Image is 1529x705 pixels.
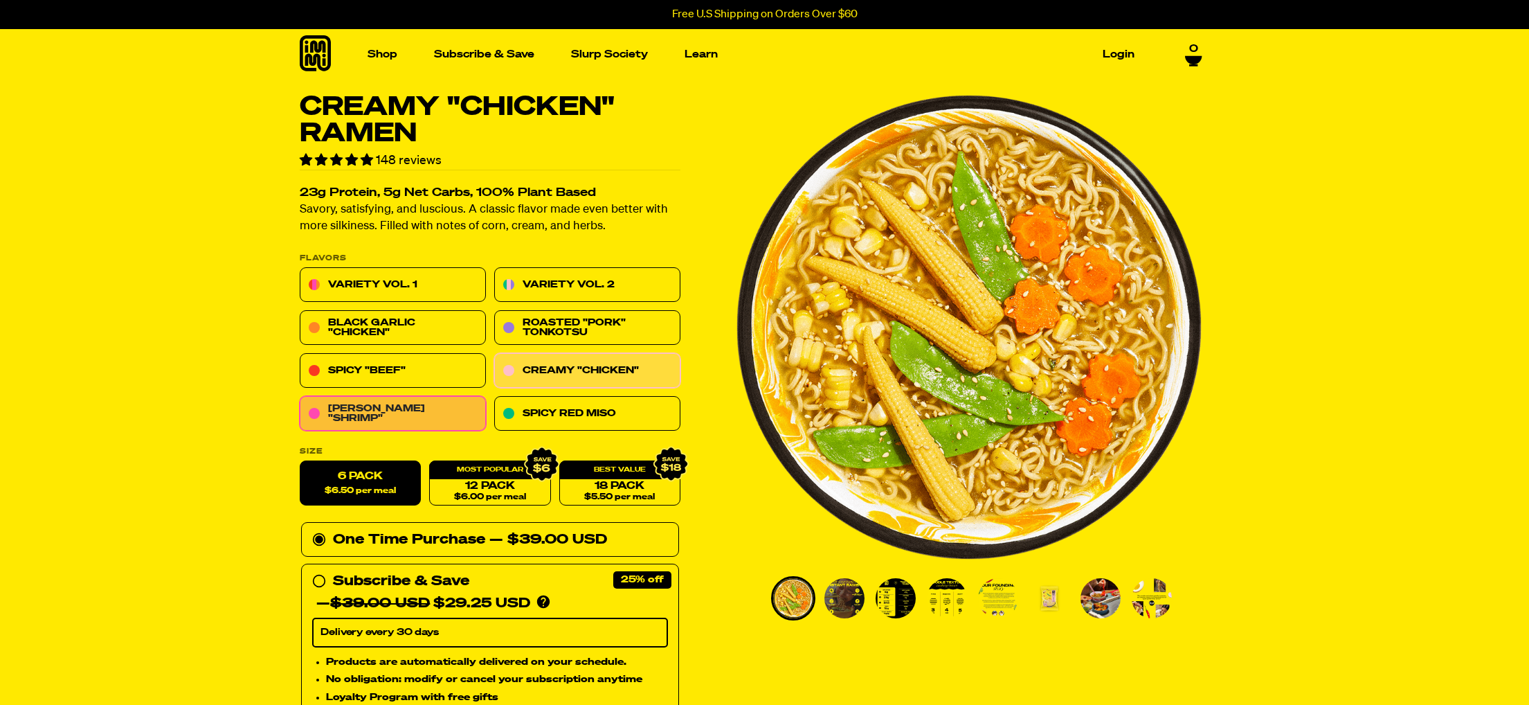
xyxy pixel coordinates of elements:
[300,94,680,147] h1: Creamy "Chicken" Ramen
[362,44,403,65] a: Shop
[874,576,918,621] li: Go to slide 3
[312,618,668,648] select: Subscribe & Save —$39.00 USD$29.25 USD Products are automatically delivered on your schedule. No ...
[584,493,655,502] span: $5.50 per meal
[300,255,680,262] p: Flavors
[494,397,680,431] a: Spicy Red Miso
[1080,578,1121,618] img: Creamy "Chicken" Ramen
[429,461,550,506] a: 12 Pack$6.00 per meal
[566,44,653,65] a: Slurp Society
[736,94,1202,560] div: PDP main carousel
[300,188,680,199] h2: 23g Protein, 5g Net Carbs, 100% Plant Based
[1097,44,1140,65] a: Login
[559,461,680,506] a: 18 Pack$5.50 per meal
[771,576,815,621] li: Go to slide 1
[326,654,668,670] li: Products are automatically delivered on your schedule.
[672,8,858,21] p: Free U.S Shipping on Orders Over $60
[489,529,607,551] div: — $39.00 USD
[824,578,865,618] img: Creamy "Chicken" Ramen
[1132,578,1172,618] img: Creamy "Chicken" Ramen
[736,94,1202,560] img: Creamy "Chicken" Ramen
[736,576,1202,621] div: PDP main carousel thumbnails
[1185,43,1202,66] a: 0
[1027,576,1071,621] li: Go to slide 6
[822,576,867,621] li: Go to slide 2
[333,571,469,593] div: Subscribe & Save
[300,397,486,431] a: [PERSON_NAME] "Shrimp"
[736,94,1202,560] li: 1 of 8
[494,354,680,389] a: Creamy "Chicken"
[7,641,146,698] iframe: Marketing Popup
[316,593,530,615] div: — $29.25 USD
[300,202,680,235] p: Savory, satisfying, and luscious. A classic flavor made even better with more silkiness. Filled w...
[1189,43,1198,55] span: 0
[927,578,967,618] img: Creamy "Chicken" Ramen
[312,529,668,551] div: One Time Purchase
[453,493,525,502] span: $6.00 per meal
[925,576,969,621] li: Go to slide 4
[300,461,421,506] label: 6 Pack
[976,576,1020,621] li: Go to slide 5
[376,154,442,167] span: 148 reviews
[330,597,430,611] del: $39.00 USD
[300,354,486,389] a: Spicy "Beef"
[300,448,680,456] label: Size
[494,311,680,346] a: Roasted "Pork" Tonkotsu
[876,578,916,618] img: Creamy "Chicken" Ramen
[1029,578,1069,618] img: Creamy "Chicken" Ramen
[679,44,723,65] a: Learn
[300,268,486,303] a: Variety Vol. 1
[325,487,396,496] span: $6.50 per meal
[300,154,376,167] span: 4.79 stars
[428,44,540,65] a: Subscribe & Save
[494,268,680,303] a: Variety Vol. 2
[300,311,486,346] a: Black Garlic "Chicken"
[1130,576,1174,621] li: Go to slide 8
[1078,576,1123,621] li: Go to slide 7
[773,578,813,618] img: Creamy "Chicken" Ramen
[362,29,1140,80] nav: Main navigation
[326,672,668,688] li: No obligation: modify or cancel your subscription anytime
[978,578,1018,618] img: Creamy "Chicken" Ramen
